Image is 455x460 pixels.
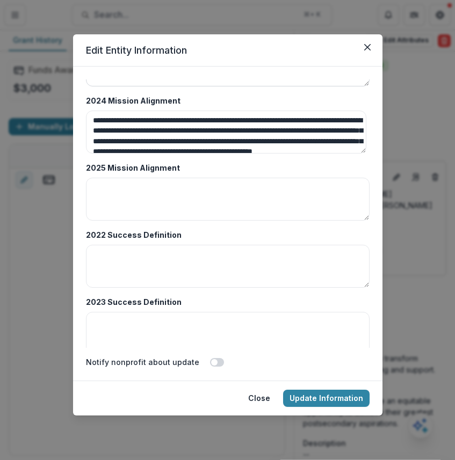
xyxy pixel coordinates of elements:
[86,229,363,240] label: 2022 Success Definition
[73,34,382,67] header: Edit Entity Information
[86,95,363,106] label: 2024 Mission Alignment
[86,356,199,368] label: Notify nonprofit about update
[86,296,363,308] label: 2023 Success Definition
[86,162,363,173] label: 2025 Mission Alignment
[359,39,376,56] button: Close
[242,390,277,407] button: Close
[283,390,370,407] button: Update Information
